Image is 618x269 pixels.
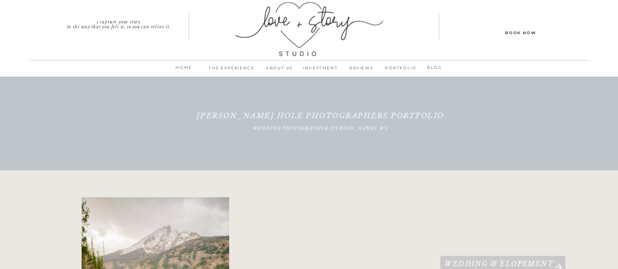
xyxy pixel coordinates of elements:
[341,64,382,78] a: REVIEWS
[259,64,300,78] a: ABOUT us
[171,63,197,77] a: home
[190,126,451,145] h2: wedding Photographer [PERSON_NAME]. WY
[382,64,420,78] a: PORTFOLIO
[204,64,259,78] a: THE EXPERIENCE
[49,20,189,26] a: I capture your storyin the way that you felt it, so you can relive it.
[190,111,451,131] h1: [PERSON_NAME] Hole Photographers portfolio
[300,64,341,78] a: INVESTMENT
[49,20,189,26] p: I capture your story in the way that you felt it, so you can relive it.
[477,29,565,36] a: Book Now
[422,63,448,73] a: BLOG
